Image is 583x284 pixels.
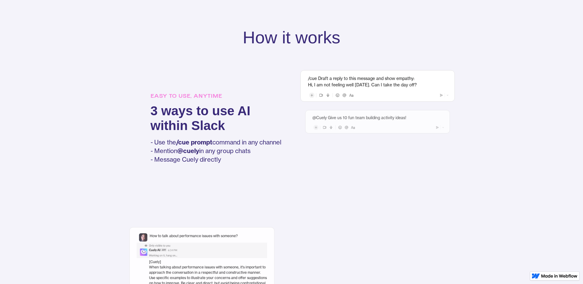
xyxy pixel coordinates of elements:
[243,28,340,47] h2: How it works
[151,92,282,101] h5: EASY TO USE, ANYTIME
[150,233,238,239] div: How to talk about performance issues with someone?
[541,274,577,278] img: Made in Webflow
[151,104,282,133] h3: 3 ways to use AI within Slack
[151,138,282,164] p: - Use the command in any channel - Mention in any group chats - Message Cuely directly
[177,147,199,155] strong: @cuely
[312,115,443,121] div: @Cuely Give us 10 fun team building activity ideas!
[308,75,447,88] div: /cue Draft a reply to this message and show empathy: Hi, I am not feeling well [DATE]. Can I take...
[176,138,212,146] strong: /cue prompt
